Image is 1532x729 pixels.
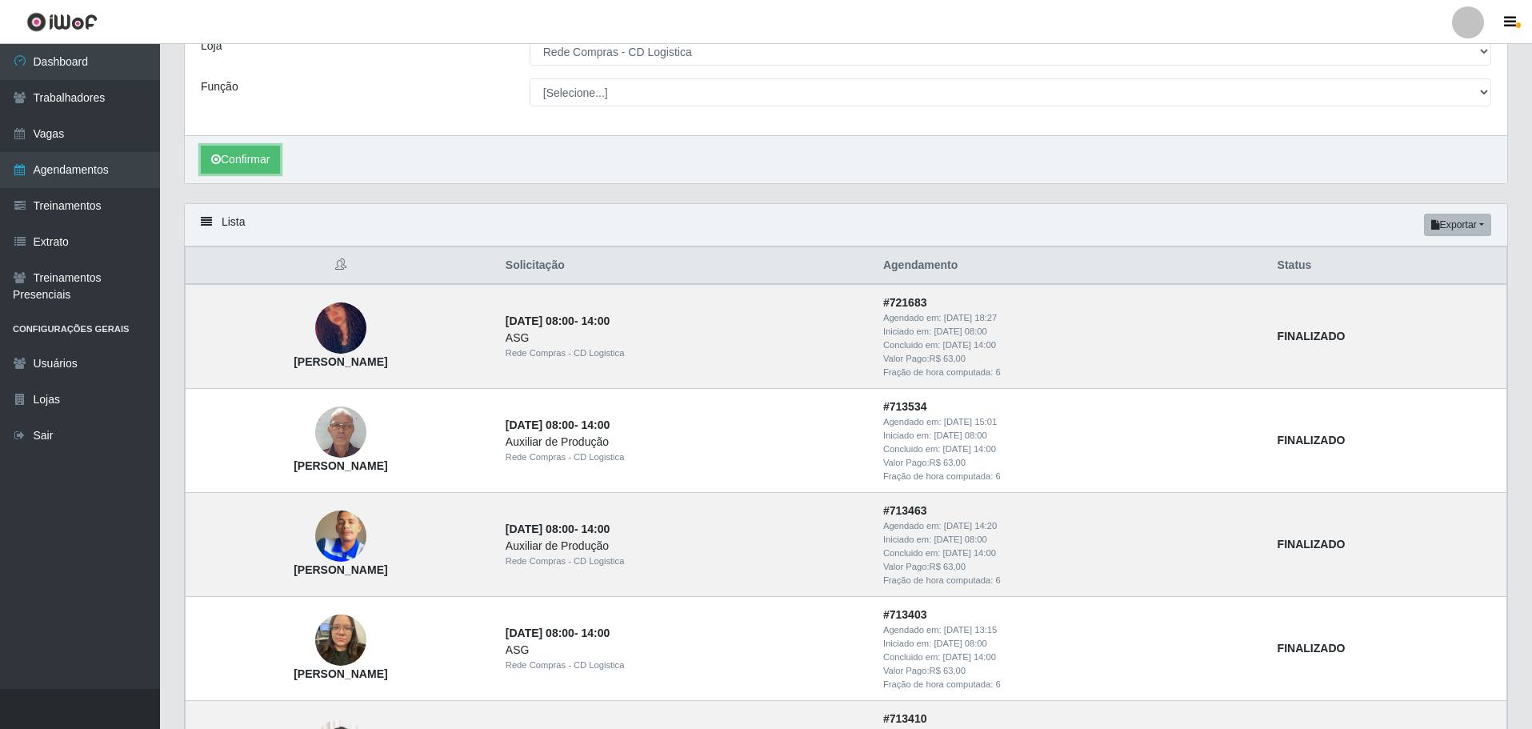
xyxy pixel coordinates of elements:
div: Valor Pago: R$ 63,00 [883,664,1258,678]
div: Lista [185,204,1507,246]
img: Mikaelle dias da Silva [315,281,366,375]
div: Iniciado em: [883,429,1258,443]
div: Concluido em: [883,443,1258,456]
div: Agendado em: [883,623,1258,637]
time: [DATE] 18:27 [944,313,997,322]
div: Fração de hora computada: 6 [883,470,1258,483]
time: [DATE] 13:15 [944,625,997,635]
div: Auxiliar de Produção [506,538,864,555]
strong: - [506,314,610,327]
img: CoreUI Logo [26,12,98,32]
div: Fração de hora computada: 6 [883,366,1258,379]
div: Concluido em: [883,338,1258,352]
strong: # 713410 [883,712,927,725]
img: Samara Cunha de Queiroz [315,607,366,675]
strong: [PERSON_NAME] [294,563,387,576]
strong: [PERSON_NAME] [294,667,387,680]
strong: # 713534 [883,400,927,413]
button: Exportar [1424,214,1491,236]
time: 14:00 [581,419,610,431]
strong: - [506,627,610,639]
div: Rede Compras - CD Logistica [506,555,864,568]
div: Rede Compras - CD Logistica [506,346,864,360]
strong: FINALIZADO [1278,642,1346,655]
div: Valor Pago: R$ 63,00 [883,560,1258,574]
time: [DATE] 08:00 [506,419,574,431]
div: Agendado em: [883,519,1258,533]
strong: [PERSON_NAME] [294,355,387,368]
strong: # 713463 [883,504,927,517]
time: [DATE] 08:00 [506,627,574,639]
time: [DATE] 08:00 [934,535,986,544]
strong: # 721683 [883,296,927,309]
div: Fração de hora computada: 6 [883,574,1258,587]
strong: FINALIZADO [1278,434,1346,447]
time: [DATE] 14:00 [943,548,996,558]
div: Agendado em: [883,415,1258,429]
strong: - [506,523,610,535]
div: Valor Pago: R$ 63,00 [883,456,1258,470]
time: [DATE] 14:00 [943,340,996,350]
img: Mikaécio da Silva Nascimento [315,491,366,582]
div: Fração de hora computada: 6 [883,678,1258,691]
div: ASG [506,330,864,346]
time: [DATE] 08:00 [934,639,986,648]
div: Rede Compras - CD Logistica [506,451,864,464]
th: Agendamento [874,247,1268,285]
button: Confirmar [201,146,280,174]
time: [DATE] 14:20 [944,521,997,531]
time: 14:00 [581,627,610,639]
time: [DATE] 08:00 [506,523,574,535]
th: Status [1268,247,1507,285]
div: Auxiliar de Produção [506,434,864,451]
div: ASG [506,642,864,659]
div: Agendado em: [883,311,1258,325]
time: [DATE] 08:00 [934,431,986,440]
div: Concluido em: [883,651,1258,664]
img: Robério macêdo dos Santos [315,399,366,467]
div: Rede Compras - CD Logistica [506,659,864,672]
div: Concluido em: [883,547,1258,560]
div: Iniciado em: [883,533,1258,547]
div: Iniciado em: [883,637,1258,651]
time: [DATE] 14:00 [943,444,996,454]
time: [DATE] 08:00 [506,314,574,327]
div: Iniciado em: [883,325,1258,338]
strong: # 713403 [883,608,927,621]
time: 14:00 [581,314,610,327]
time: [DATE] 08:00 [934,326,986,336]
time: [DATE] 14:00 [943,652,996,662]
strong: [PERSON_NAME] [294,459,387,472]
time: [DATE] 15:01 [944,417,997,427]
strong: FINALIZADO [1278,538,1346,551]
label: Loja [201,38,222,54]
strong: - [506,419,610,431]
label: Função [201,78,238,95]
strong: FINALIZADO [1278,330,1346,342]
div: Valor Pago: R$ 63,00 [883,352,1258,366]
time: 14:00 [581,523,610,535]
th: Solicitação [496,247,874,285]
